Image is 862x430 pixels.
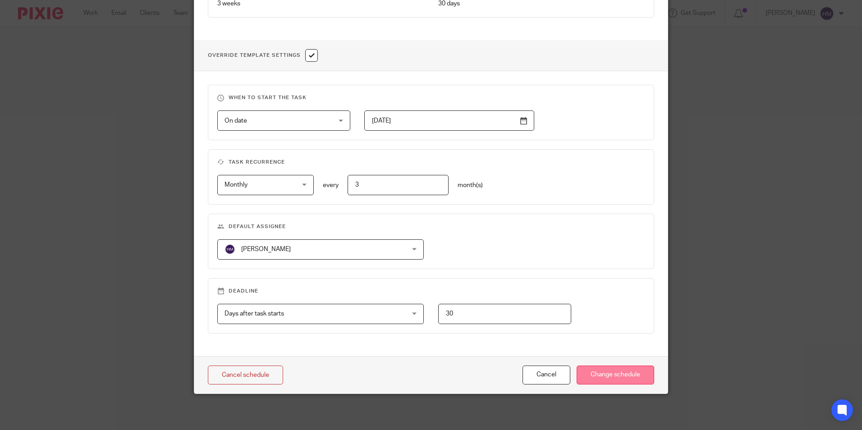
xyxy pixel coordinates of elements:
span: Monthly [225,182,248,188]
span: month(s) [458,182,483,188]
p: every [323,181,339,190]
h3: Default assignee [217,223,645,230]
button: Cancel [523,366,570,385]
span: On date [225,118,247,124]
span: [PERSON_NAME] [241,246,291,252]
span: Days after task starts [225,311,284,317]
h1: Override Template Settings [208,49,318,62]
h3: When to start the task [217,94,645,101]
img: svg%3E [225,244,235,255]
input: Change schedule [577,366,654,385]
a: Cancel schedule [208,366,283,385]
h3: Deadline [217,288,645,295]
h3: Task recurrence [217,159,645,166]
